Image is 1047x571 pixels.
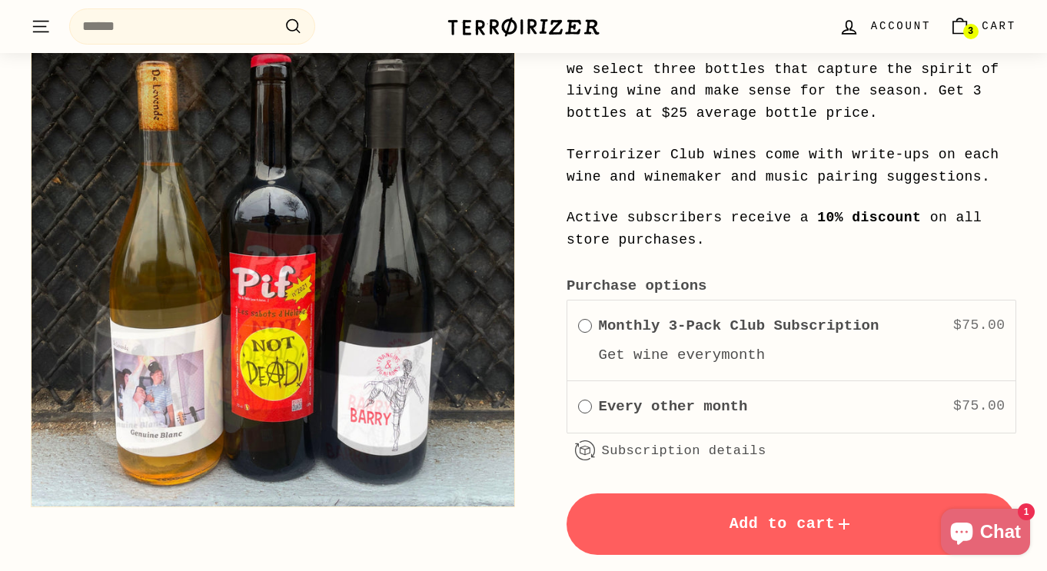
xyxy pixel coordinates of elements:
label: month [721,347,765,364]
span: Add to cart [730,515,854,533]
inbox-online-store-chat: Shopify online store chat [936,509,1035,559]
button: Add to cart [567,493,1016,555]
label: Get wine every [599,347,722,364]
span: 3 [968,26,973,37]
p: The Terroirizer Club is a great way to get dialed into the wines we're most stoked about. Each mo... [567,14,1016,124]
a: Subscription details [602,443,766,458]
div: Monthly 3-Pack Club Subscription [578,314,592,337]
strong: 10% discount [817,210,921,225]
label: Purchase options [567,274,1016,297]
a: Cart [940,4,1025,49]
label: Monthly 3-Pack Club Subscription [599,314,879,337]
span: $75.00 [953,398,1005,413]
span: Terroirizer Club wines come with write-ups on each wine and winemaker and music pairing suggestions. [567,147,999,184]
p: Active subscribers receive a on all store purchases. [567,207,1016,251]
div: Every other month [578,395,592,417]
label: Every other month [599,395,748,418]
span: Cart [982,18,1016,35]
a: Account [829,4,940,49]
span: Account [871,18,931,35]
span: $75.00 [953,317,1005,333]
